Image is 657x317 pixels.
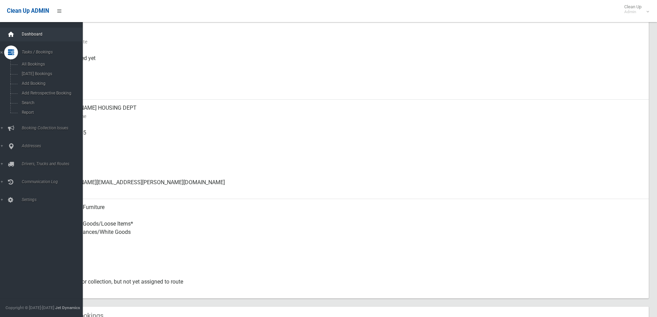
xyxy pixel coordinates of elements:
span: Settings [20,197,88,202]
span: Add Retrospective Booking [20,91,82,96]
span: Dashboard [20,32,88,37]
div: [DATE] [55,75,643,100]
span: Report [20,110,82,115]
small: Status [55,286,643,294]
div: Not collected yet [55,50,643,75]
span: All Bookings [20,62,82,67]
span: Search [20,100,82,105]
div: No [55,249,643,274]
span: Add Booking [20,81,82,86]
div: [PERSON_NAME][EMAIL_ADDRESS][PERSON_NAME][DOMAIN_NAME] [55,174,643,199]
small: Mobile [55,137,643,145]
small: Admin [624,9,641,14]
span: Booking Collection Issues [20,126,88,130]
span: Communication Log [20,179,88,184]
div: 0428456205 [55,125,643,149]
span: Clean Up ADMIN [7,8,49,14]
small: Collected At [55,62,643,71]
div: Household Furniture Electronics Household Goods/Loose Items* Metal Appliances/White Goods [55,199,643,249]
div: Approved for collection, but not yet assigned to route [55,274,643,298]
div: None given [55,149,643,174]
small: Collection Date [55,38,643,46]
small: Oversized [55,261,643,269]
small: Email [55,187,643,195]
div: [DATE] [55,25,643,50]
small: Zone [55,87,643,96]
span: [DATE] Bookings [20,71,82,76]
span: Clean Up [621,4,648,14]
span: Tasks / Bookings [20,50,88,55]
span: Drivers, Trucks and Routes [20,161,88,166]
span: Copyright © [DATE]-[DATE] [6,305,54,310]
a: [PERSON_NAME][EMAIL_ADDRESS][PERSON_NAME][DOMAIN_NAME]Email [30,174,649,199]
div: [PERSON_NAME] HOUSING DEPT [55,100,643,125]
small: Contact Name [55,112,643,120]
span: Addresses [20,143,88,148]
small: Landline [55,162,643,170]
strong: Jet Dynamics [55,305,80,310]
small: Items [55,236,643,245]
